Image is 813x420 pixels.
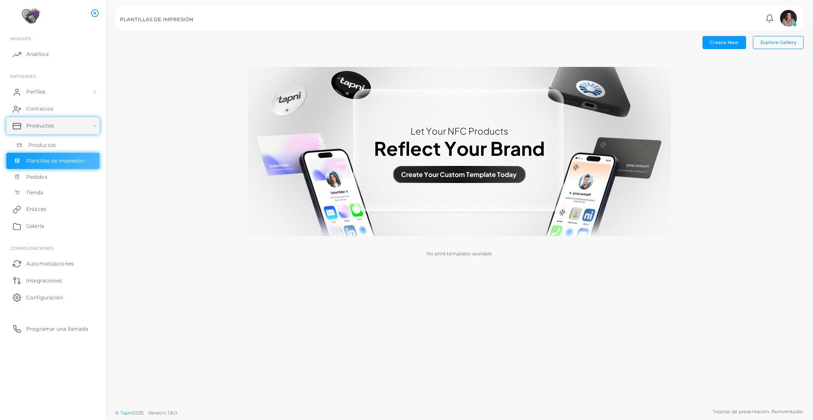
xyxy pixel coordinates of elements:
[8,8,55,24] img: logo
[10,74,36,79] span: ENTIDADES
[6,320,100,337] a: Programar una llamada
[6,46,100,63] a: Analítica
[133,409,143,417] span: 2025
[6,117,100,134] a: Productos
[6,83,100,100] a: Perfiles
[26,222,44,230] span: Galería
[26,205,46,213] span: Enlaces
[760,39,796,45] span: Explore Gallery
[780,10,797,27] img: avatar
[26,173,47,181] span: Pedidos
[753,36,804,49] button: Explore Gallery
[6,272,100,289] a: Integraciones
[6,153,100,169] a: Plantillas de impresión
[26,157,85,165] span: Plantillas de impresión
[26,325,88,333] span: Programar una llamada
[10,246,54,251] span: Configuraciones
[710,39,738,45] span: Create New
[26,88,45,96] span: Perfiles
[248,67,671,236] img: No print templates
[10,36,31,41] span: INSIGHTS
[28,141,56,149] span: Productos
[6,100,100,117] a: Contactos
[26,189,44,196] span: Tienda
[26,50,49,58] span: Analítica
[702,36,746,49] button: Create New
[6,289,100,306] a: Configuración
[26,105,53,113] span: Contactos
[26,260,74,268] span: Automatizaciones
[120,17,194,22] h5: PLANTILLAS DE IMPRESIÓN
[6,201,100,218] a: Enlaces
[6,185,100,201] a: Tienda
[26,277,62,285] span: Integraciones
[777,10,799,27] a: avatar
[115,409,177,417] span: ©
[6,218,100,235] a: Galería
[6,169,100,185] a: Pedidos
[26,122,54,130] span: Productos
[6,255,100,272] a: Automatizaciones
[26,294,63,301] span: Configuración
[6,137,100,153] a: Productos
[120,410,133,416] a: Tapni
[426,250,492,257] p: No print templates available
[148,410,177,416] span: Version: 1.8.0
[713,408,804,415] span: Tarjetas de presentación. Reinventadas.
